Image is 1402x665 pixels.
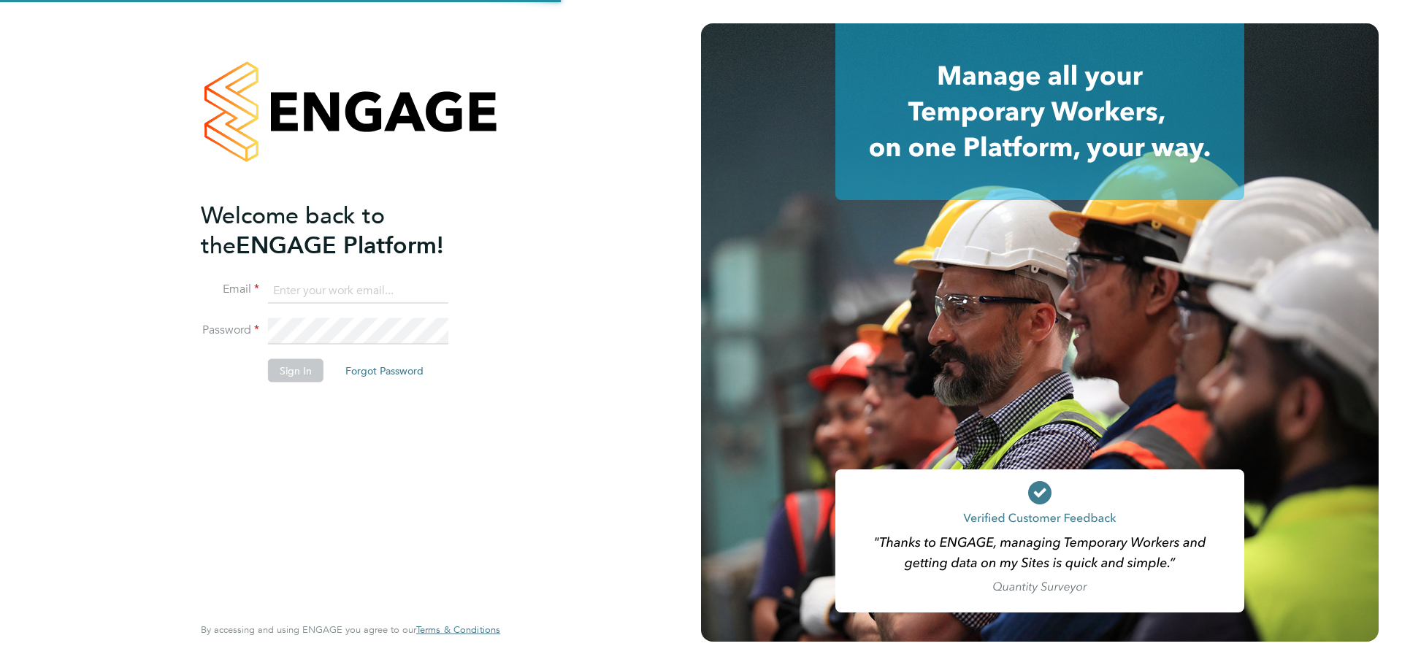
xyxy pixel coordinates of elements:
label: Password [201,323,259,338]
a: Terms & Conditions [416,624,500,636]
span: Terms & Conditions [416,623,500,636]
span: Welcome back to the [201,201,385,259]
input: Enter your work email... [268,277,448,304]
button: Forgot Password [334,359,435,383]
label: Email [201,282,259,297]
h2: ENGAGE Platform! [201,200,486,260]
span: By accessing and using ENGAGE you agree to our [201,623,500,636]
button: Sign In [268,359,323,383]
